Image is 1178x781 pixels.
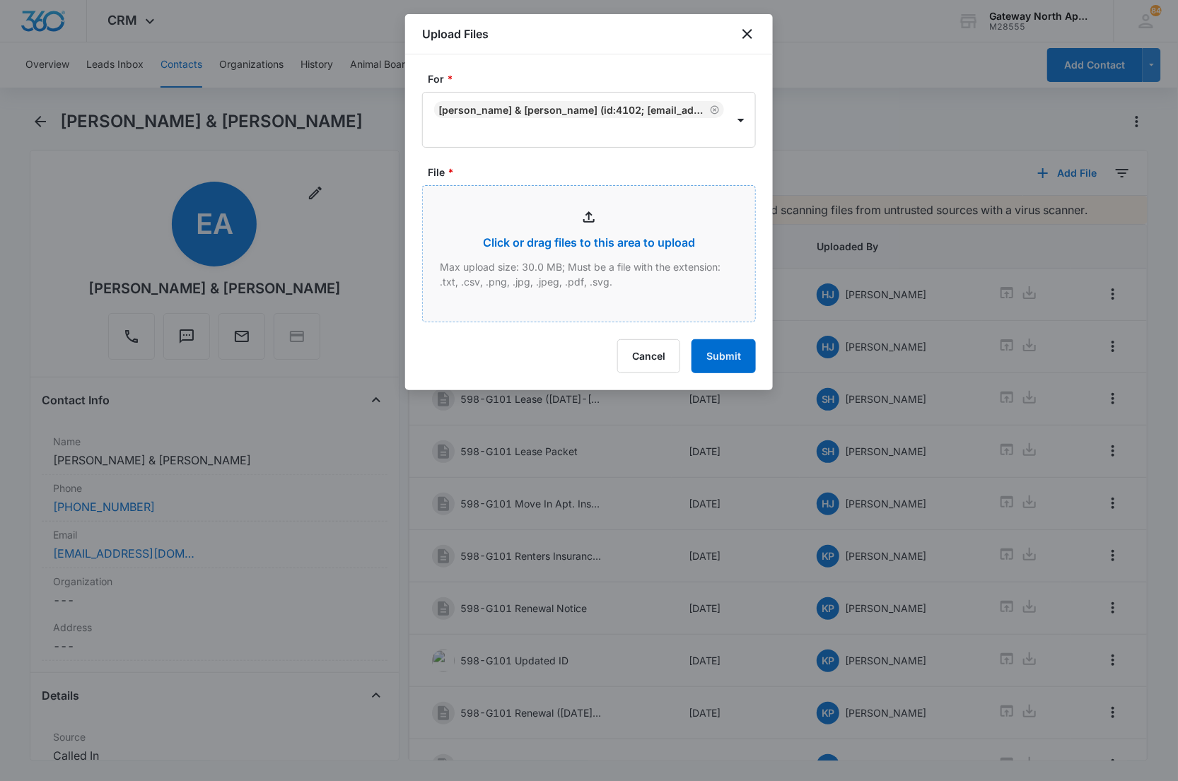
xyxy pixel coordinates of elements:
[422,25,489,42] h1: Upload Files
[739,25,756,42] button: close
[692,339,756,373] button: Submit
[617,339,680,373] button: Cancel
[428,71,762,86] label: For
[438,104,707,116] div: [PERSON_NAME] & [PERSON_NAME] (ID:4102; [EMAIL_ADDRESS][DOMAIN_NAME]; 9703196265)
[428,165,762,180] label: File
[707,105,720,114] div: Remove Eduardo Adarne Jr. & Emmylou Adarne (ID:4102; lotteamamio@gmail.com; 9703196265)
